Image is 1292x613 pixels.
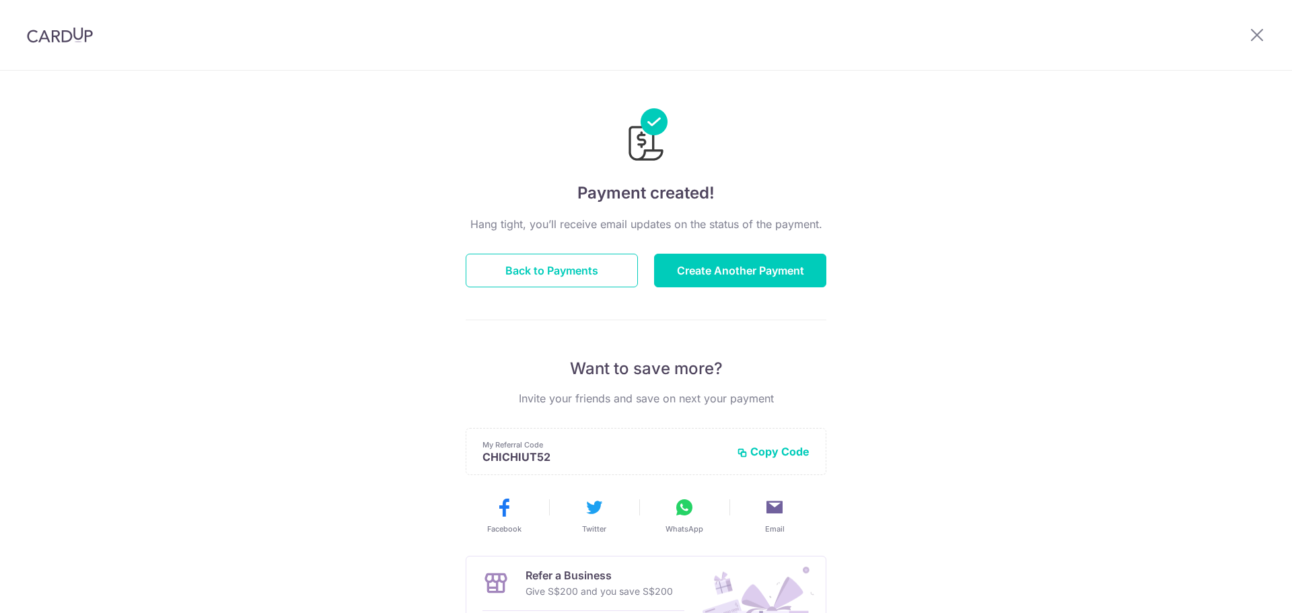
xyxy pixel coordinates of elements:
[466,358,826,380] p: Want to save more?
[466,390,826,406] p: Invite your friends and save on next your payment
[666,524,703,534] span: WhatsApp
[487,524,522,534] span: Facebook
[27,27,93,43] img: CardUp
[526,567,673,583] p: Refer a Business
[526,583,673,600] p: Give S$200 and you save S$200
[466,216,826,232] p: Hang tight, you’ll receive email updates on the status of the payment.
[482,450,726,464] p: CHICHIUT52
[737,445,810,458] button: Copy Code
[735,497,814,534] button: Email
[482,439,726,450] p: My Referral Code
[464,497,544,534] button: Facebook
[624,108,668,165] img: Payments
[466,254,638,287] button: Back to Payments
[554,497,634,534] button: Twitter
[654,254,826,287] button: Create Another Payment
[765,524,785,534] span: Email
[582,524,606,534] span: Twitter
[645,497,724,534] button: WhatsApp
[466,181,826,205] h4: Payment created!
